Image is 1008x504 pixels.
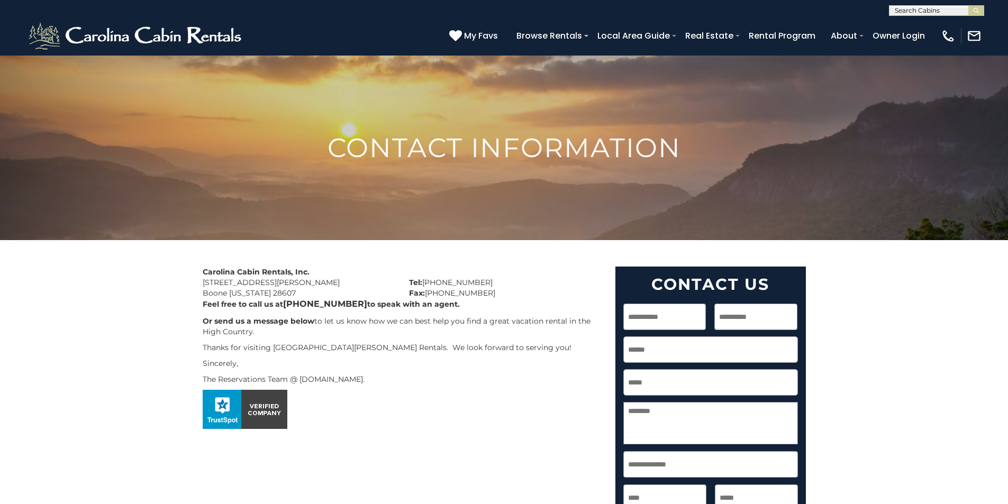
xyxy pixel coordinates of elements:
[825,26,862,45] a: About
[203,374,600,384] p: The Reservations Team @ [DOMAIN_NAME].
[203,390,287,429] img: seal_horizontal.png
[283,299,367,309] b: [PHONE_NUMBER]
[464,29,498,42] span: My Favs
[592,26,675,45] a: Local Area Guide
[203,316,600,337] p: to let us know how we can best help you find a great vacation rental in the High Country.
[867,26,930,45] a: Owner Login
[449,29,501,43] a: My Favs
[409,278,422,287] strong: Tel:
[203,299,283,309] b: Feel free to call us at
[203,267,310,277] strong: Carolina Cabin Rentals, Inc.
[203,358,600,369] p: Sincerely,
[511,26,587,45] a: Browse Rentals
[680,26,739,45] a: Real Estate
[941,29,956,43] img: phone-regular-white.png
[623,274,798,294] h2: Contact Us
[26,20,246,52] img: White-1-2.png
[203,316,314,326] b: Or send us a message below
[401,267,607,298] div: [PHONE_NUMBER] [PHONE_NUMBER]
[195,267,401,298] div: [STREET_ADDRESS][PERSON_NAME] Boone [US_STATE] 28607
[409,288,425,298] strong: Fax:
[367,299,460,309] b: to speak with an agent.
[203,342,600,353] p: Thanks for visiting [GEOGRAPHIC_DATA][PERSON_NAME] Rentals. We look forward to serving you!
[967,29,982,43] img: mail-regular-white.png
[743,26,821,45] a: Rental Program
